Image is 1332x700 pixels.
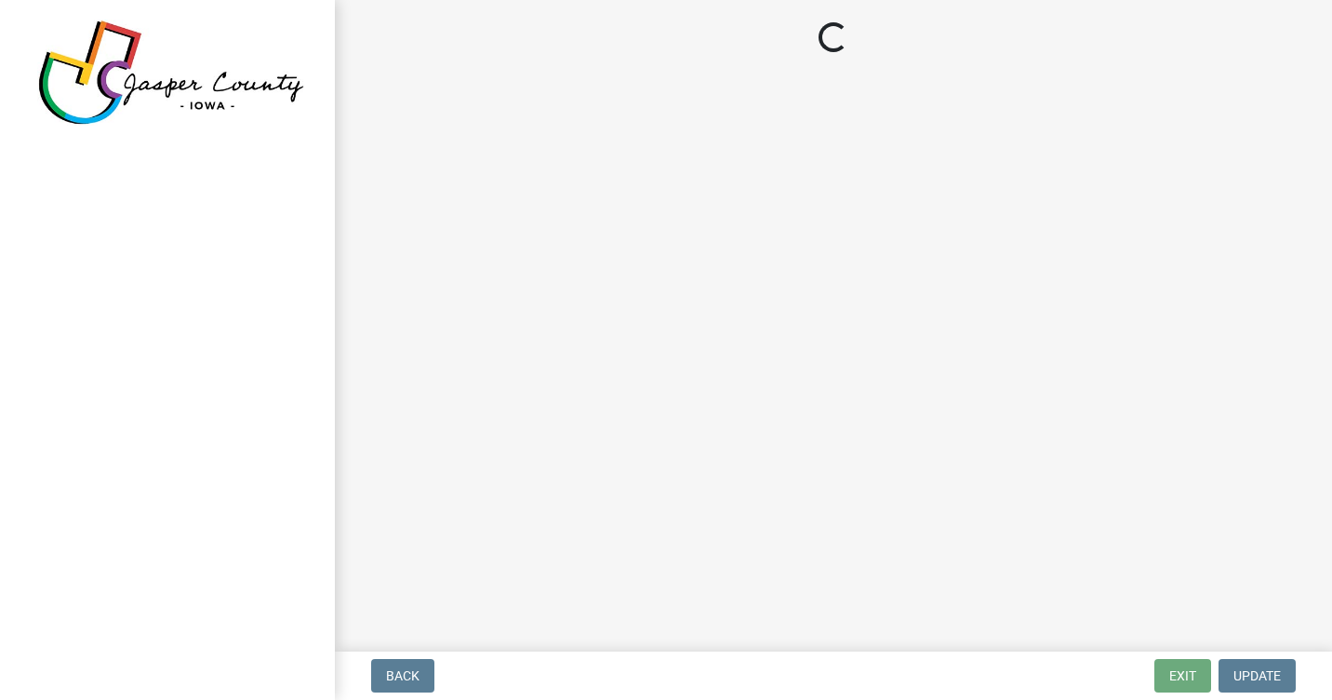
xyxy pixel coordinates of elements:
[1233,668,1281,683] span: Update
[37,20,305,126] img: Jasper County, Iowa
[371,659,434,693] button: Back
[386,668,420,683] span: Back
[1219,659,1296,693] button: Update
[1154,659,1211,693] button: Exit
